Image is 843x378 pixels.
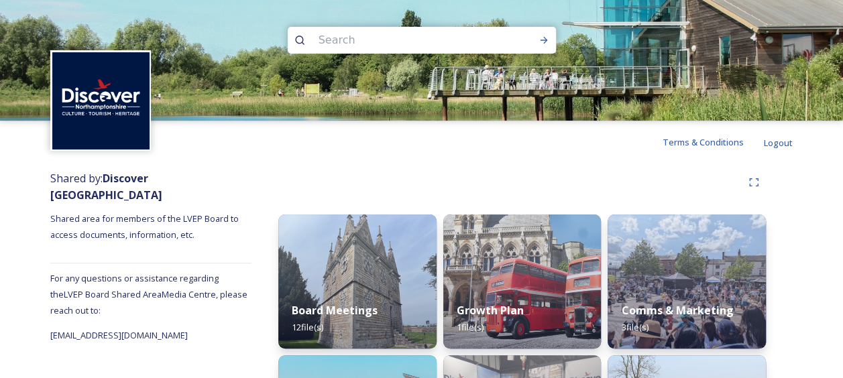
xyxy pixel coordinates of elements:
[50,171,162,202] span: Shared by:
[663,134,764,150] a: Terms & Conditions
[312,25,496,55] input: Search
[50,272,247,316] span: For any questions or assistance regarding the LVEP Board Shared Area Media Centre, please reach o...
[608,214,766,349] img: 4f441ff7-a847-461b-aaa5-c19687a46818.jpg
[663,136,744,148] span: Terms & Conditions
[52,52,150,149] img: Untitled%20design%20%282%29.png
[278,214,437,349] img: 5bb6497d-ede2-4272-a435-6cca0481cbbd.jpg
[443,214,602,349] img: ed4df81f-8162-44f3-84ed-da90e9d03d77.jpg
[621,303,733,318] strong: Comms & Marketing
[50,171,162,202] strong: Discover [GEOGRAPHIC_DATA]
[292,321,323,333] span: 12 file(s)
[457,321,484,333] span: 1 file(s)
[457,303,524,318] strong: Growth Plan
[764,137,793,149] span: Logout
[292,303,378,318] strong: Board Meetings
[50,212,241,241] span: Shared area for members of the LVEP Board to access documents, information, etc.
[50,329,188,341] span: [EMAIL_ADDRESS][DOMAIN_NAME]
[621,321,648,333] span: 3 file(s)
